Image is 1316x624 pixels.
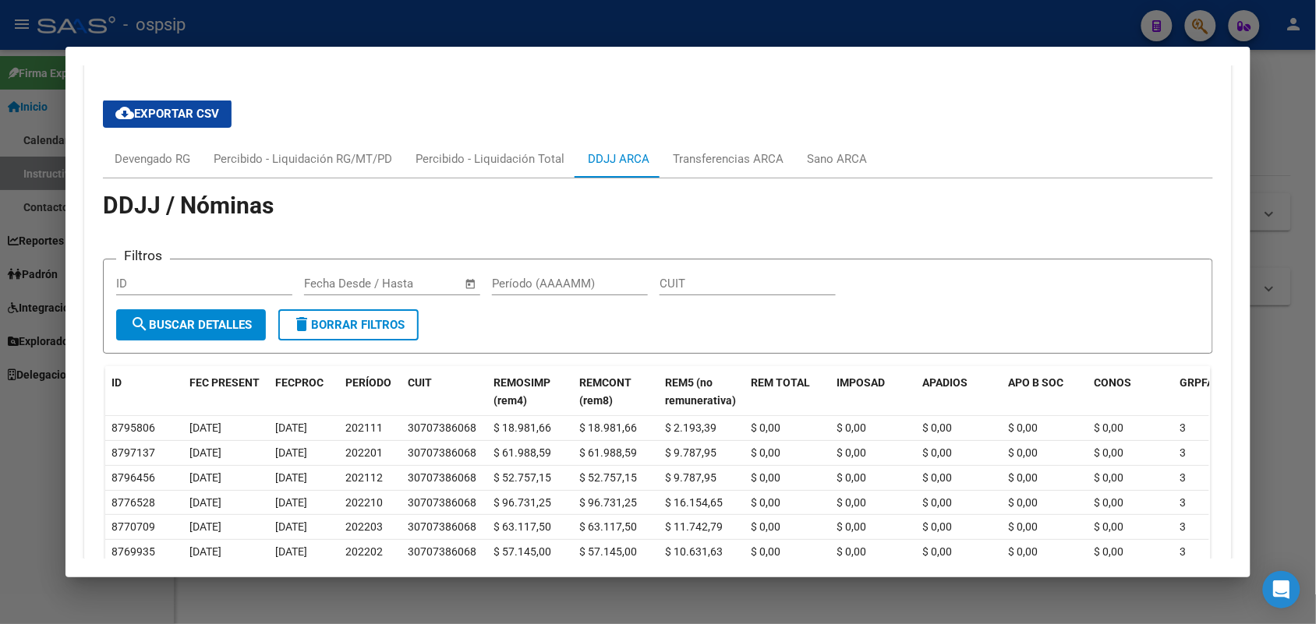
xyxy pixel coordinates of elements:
[111,446,155,459] span: 8797137
[275,520,307,533] span: [DATE]
[214,150,392,167] div: Percibido - Liquidación RG/MT/PD
[1180,520,1186,533] span: 3
[189,545,221,558] span: [DATE]
[579,421,637,434] span: $ 18.981,66
[408,469,476,487] div: 30707386068
[922,446,952,459] span: $ 0,00
[339,366,402,418] datatable-header-cell: PERÍODO
[1180,471,1186,484] span: 3
[103,192,274,219] span: DDJJ / Nóminas
[837,376,885,389] span: IMPOSAD
[659,366,745,418] datatable-header-cell: REM5 (no remunerativa)
[1094,545,1123,558] span: $ 0,00
[275,471,307,484] span: [DATE]
[189,421,221,434] span: [DATE]
[345,471,383,484] span: 202112
[579,545,637,558] span: $ 57.145,00
[1008,471,1038,484] span: $ 0,00
[345,446,383,459] span: 202201
[1180,421,1186,434] span: 3
[673,150,784,167] div: Transferencias ARCA
[837,545,866,558] span: $ 0,00
[1008,446,1038,459] span: $ 0,00
[130,315,149,333] mat-icon: search
[665,421,716,434] span: $ 2.193,39
[189,446,221,459] span: [DATE]
[751,376,810,389] span: REM TOTAL
[493,520,551,533] span: $ 63.117,50
[402,366,487,418] datatable-header-cell: CUIT
[493,545,551,558] span: $ 57.145,00
[115,104,134,122] mat-icon: cloud_download
[665,446,716,459] span: $ 9.787,95
[345,421,383,434] span: 202111
[1094,376,1131,389] span: CONOS
[345,376,391,389] span: PERÍODO
[381,277,457,291] input: Fecha fin
[916,366,1002,418] datatable-header-cell: APADIOS
[105,366,183,418] datatable-header-cell: ID
[116,247,170,264] h3: Filtros
[269,366,339,418] datatable-header-cell: FECPROC
[111,496,155,509] span: 8776528
[275,496,307,509] span: [DATE]
[579,376,631,407] span: REMCONT (rem8)
[189,520,221,533] span: [DATE]
[493,496,551,509] span: $ 96.731,25
[130,318,252,332] span: Buscar Detalles
[1008,496,1038,509] span: $ 0,00
[115,150,190,167] div: Devengado RG
[665,496,723,509] span: $ 16.154,65
[493,471,551,484] span: $ 52.757,15
[111,376,122,389] span: ID
[922,496,952,509] span: $ 0,00
[111,421,155,434] span: 8795806
[579,446,637,459] span: $ 61.988,59
[745,366,830,418] datatable-header-cell: REM TOTAL
[837,471,866,484] span: $ 0,00
[1094,421,1123,434] span: $ 0,00
[665,376,736,407] span: REM5 (no remunerativa)
[837,446,866,459] span: $ 0,00
[1094,471,1123,484] span: $ 0,00
[751,496,780,509] span: $ 0,00
[103,100,232,128] button: Exportar CSV
[183,366,269,418] datatable-header-cell: FEC PRESENT
[922,520,952,533] span: $ 0,00
[922,471,952,484] span: $ 0,00
[579,471,637,484] span: $ 52.757,15
[1094,496,1123,509] span: $ 0,00
[665,471,716,484] span: $ 9.787,95
[115,107,219,121] span: Exportar CSV
[408,543,476,561] div: 30707386068
[408,494,476,512] div: 30707386068
[1180,545,1186,558] span: 3
[922,376,968,389] span: APADIOS
[922,421,952,434] span: $ 0,00
[837,421,866,434] span: $ 0,00
[275,421,307,434] span: [DATE]
[189,496,221,509] span: [DATE]
[1263,571,1300,608] div: Open Intercom Messenger
[573,366,659,418] datatable-header-cell: REMCONT (rem8)
[665,545,723,558] span: $ 10.631,63
[111,520,155,533] span: 8770709
[408,419,476,437] div: 30707386068
[275,545,307,558] span: [DATE]
[292,318,405,332] span: Borrar Filtros
[837,496,866,509] span: $ 0,00
[493,376,550,407] span: REMOSIMP (rem4)
[493,421,551,434] span: $ 18.981,66
[1008,376,1063,389] span: APO B SOC
[579,496,637,509] span: $ 96.731,25
[1094,446,1123,459] span: $ 0,00
[189,376,260,389] span: FEC PRESENT
[111,471,155,484] span: 8796456
[751,520,780,533] span: $ 0,00
[408,518,476,536] div: 30707386068
[665,520,723,533] span: $ 11.742,79
[1173,366,1243,418] datatable-header-cell: GRPFAM
[751,421,780,434] span: $ 0,00
[462,275,479,293] button: Open calendar
[487,366,573,418] datatable-header-cell: REMOSIMP (rem4)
